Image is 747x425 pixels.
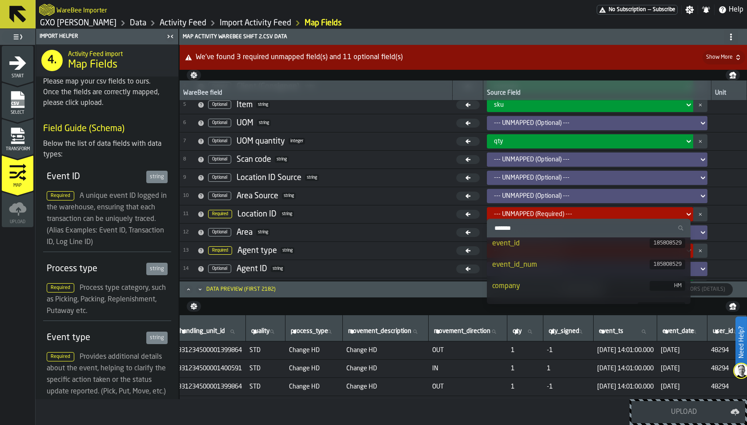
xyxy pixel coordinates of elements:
[249,347,282,354] span: STD
[36,29,178,44] header: Import Helper
[432,365,504,372] span: IN
[281,247,294,254] span: string
[43,139,171,160] div: Below the list of data fields with data types:
[178,383,242,390] span: 331234500001399864
[257,120,271,126] span: string
[164,31,177,42] label: button-toggle-Close me
[711,347,743,354] span: 48294
[492,281,650,292] div: company
[346,347,425,354] span: Change HD
[183,120,194,126] span: 6
[713,328,733,335] span: label
[711,365,743,372] span: 48294
[494,211,681,218] div: DropdownMenuValue-
[146,171,168,183] div: string
[2,147,33,152] span: Transform
[672,283,733,296] label: button-switch-multi-Errors (Details)
[434,328,490,335] span: label
[280,211,294,217] span: string
[693,280,707,294] button: button-
[196,52,703,63] span: We've found 3 required unmapped field(s) and 11 optional field(s)
[715,89,743,98] div: Unit
[638,302,685,312] div: 0496278094025
[650,260,685,269] div: 185808529
[711,383,743,390] span: 48294
[2,46,33,81] li: menu Start
[693,98,707,112] button: button-
[597,383,654,390] span: [DATE] 14:01:00.000
[547,383,590,390] span: -1
[183,89,449,98] div: WareBee field
[653,7,675,13] span: Subscribe
[47,285,166,315] span: Process type category, such as Picking, Packing, Replenishment, Putaway etc.
[494,138,503,145] span: qty
[346,365,425,372] span: Change HD
[237,173,301,183] div: Location ID Source
[146,263,168,275] div: string
[2,74,33,79] span: Start
[183,138,194,144] span: 7
[289,365,339,372] span: Change HD
[249,326,281,337] input: label
[178,365,242,372] span: 331234500001400591
[597,326,653,337] input: label
[2,192,33,227] li: menu Upload
[305,174,319,181] span: string
[146,332,168,344] div: string
[237,191,278,201] div: Area Source
[208,137,231,145] span: Optional
[249,383,282,390] span: STD
[511,326,539,337] input: label
[549,328,579,335] span: label
[47,191,74,200] span: Required
[208,155,231,164] span: Optional
[195,285,205,294] button: Minimize
[693,244,707,258] button: button-
[650,281,685,291] div: HM
[492,238,650,249] div: event_id
[43,87,171,108] div: Once the fields are correctly mapped, please click upload.
[47,192,167,246] span: A unique event ID logged in the warehouse, ensuring that each transaction can be uniquely traced....
[511,365,540,372] span: 1
[492,302,638,313] div: sku
[736,317,746,367] label: Need Help?
[183,285,194,294] button: Maximize
[208,210,232,218] span: Required
[256,101,270,108] span: string
[43,76,171,87] div: Please map your csv fields to ours.
[208,100,231,109] span: Optional
[178,326,242,337] input: label
[237,118,253,128] div: UOM
[513,328,522,335] span: label
[183,248,194,253] span: 13
[487,116,707,130] div: DropdownMenuValue-
[56,5,107,14] h2: Sub Title
[661,383,704,390] span: [DATE]
[547,347,590,354] span: -1
[348,328,411,335] span: label
[432,347,504,354] span: OUT
[494,192,695,200] div: DropdownMenuValue-
[711,326,743,337] input: label
[597,5,678,15] div: Menu Subscription
[183,229,194,235] span: 12
[487,233,691,254] li: dropdown-item
[208,173,231,182] span: Optional
[487,98,693,112] div: DropdownMenuValue-sku
[237,155,271,164] div: Scan code
[494,101,504,108] span: sku
[237,264,267,274] div: Agent ID
[282,192,296,199] span: string
[237,136,285,146] div: UOM quantity
[206,286,276,293] div: Data Preview (first 2182)
[237,100,253,110] div: Item
[183,102,194,108] span: 5
[178,347,242,354] span: 331234500001399864
[237,228,253,237] div: Area
[432,383,504,390] span: OUT
[487,276,691,297] li: dropdown-item
[183,156,194,162] span: 8
[208,265,231,273] span: Optional
[2,119,33,154] li: menu Transform
[2,220,33,225] span: Upload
